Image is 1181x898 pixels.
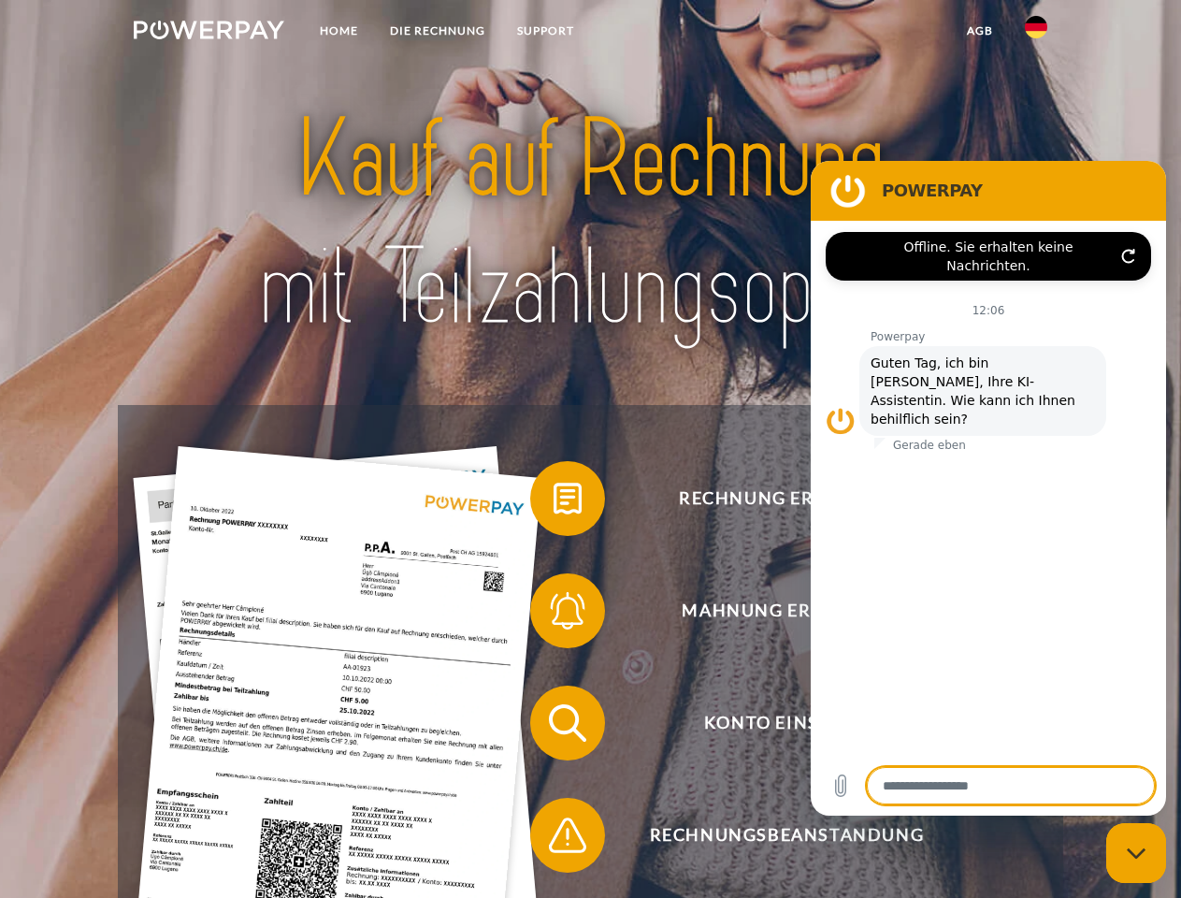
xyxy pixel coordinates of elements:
[530,573,1016,648] button: Mahnung erhalten?
[557,573,1015,648] span: Mahnung erhalten?
[1106,823,1166,883] iframe: Schaltfläche zum Öffnen des Messaging-Fensters; Konversation läuft
[951,14,1009,48] a: agb
[557,798,1015,873] span: Rechnungsbeanstandung
[544,587,591,634] img: qb_bell.svg
[530,461,1016,536] button: Rechnung erhalten?
[544,812,591,859] img: qb_warning.svg
[557,686,1015,760] span: Konto einsehen
[557,461,1015,536] span: Rechnung erhalten?
[811,161,1166,816] iframe: Messaging-Fenster
[544,700,591,746] img: qb_search.svg
[179,90,1002,358] img: title-powerpay_de.svg
[530,798,1016,873] button: Rechnungsbeanstandung
[544,475,591,522] img: qb_bill.svg
[1025,16,1047,38] img: de
[530,686,1016,760] button: Konto einsehen
[501,14,590,48] a: SUPPORT
[374,14,501,48] a: DIE RECHNUNG
[134,21,284,39] img: logo-powerpay-white.svg
[304,14,374,48] a: Home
